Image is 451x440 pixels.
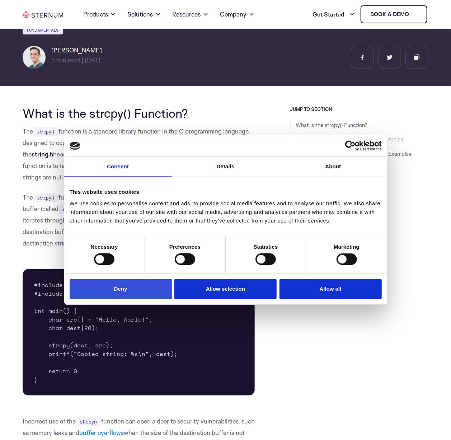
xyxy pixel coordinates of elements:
[279,279,382,299] button: Allow all
[85,56,105,64] span: [DATE]
[279,157,387,177] a: About
[79,429,124,436] a: buffer overflows
[51,46,105,55] h6: [PERSON_NAME]
[32,150,53,158] strong: string.h
[33,193,58,202] code: strcpy()
[412,11,418,17] img: sternum iot
[174,279,277,299] button: Allow selection
[70,142,80,150] img: logo
[23,11,63,18] img: sternum iot
[51,56,55,64] span: 5
[23,269,255,395] pre: #include <stdio.h> #include <string.h> int main() { char src[] = "Hello, World!"; char dest[20]; ...
[313,7,355,22] a: Get Started
[23,106,255,120] h2: What is the strcpy() Function?
[127,1,161,27] a: Solutions
[254,244,278,250] strong: Statistics
[23,26,63,34] a: Fundamentals
[334,244,360,250] strong: Marketing
[64,157,172,177] a: Consent
[91,244,118,250] strong: Necessary
[83,1,116,27] a: Products
[23,46,46,69] img: Igal Zeifman
[70,199,382,225] div: We use cookies to personalise content and ads, to provide social media features and to analyse ou...
[296,122,367,128] a: What is the strcpy() Function?
[172,1,208,27] a: Resources
[70,279,172,299] button: Deny
[33,127,58,136] code: strcpy()
[70,188,382,196] div: This website uses cookies
[169,244,201,250] strong: Preferences
[76,417,101,426] code: strcpy()
[51,56,83,64] span: min read |
[220,1,254,27] a: Company
[23,126,255,183] p: The function is a standard library function in the C programming language, designed to copy strin...
[172,157,279,177] a: Details
[361,5,427,23] a: Book a demo
[23,192,255,249] p: The function works by taking two arguments: a pointer to the destination buffer (called ) and a p...
[58,205,77,214] code: dest
[319,140,382,151] a: Usercentrics Cookiebot - opens in a new window
[290,106,428,112] h3: JUMP TO SECTION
